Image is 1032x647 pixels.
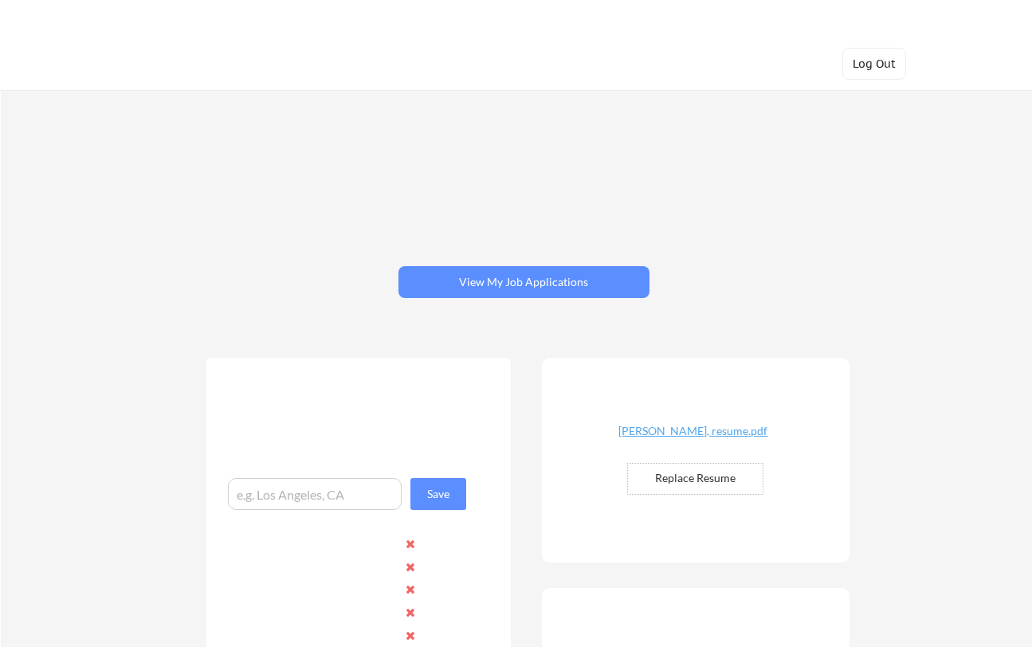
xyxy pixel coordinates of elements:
button: Save [410,478,466,510]
button: Log Out [842,48,906,80]
button: View My Job Applications [398,266,649,298]
input: e.g. Los Angeles, CA [228,478,402,510]
div: [PERSON_NAME], resume.pdf [598,425,788,437]
a: [PERSON_NAME], resume.pdf [598,425,788,450]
